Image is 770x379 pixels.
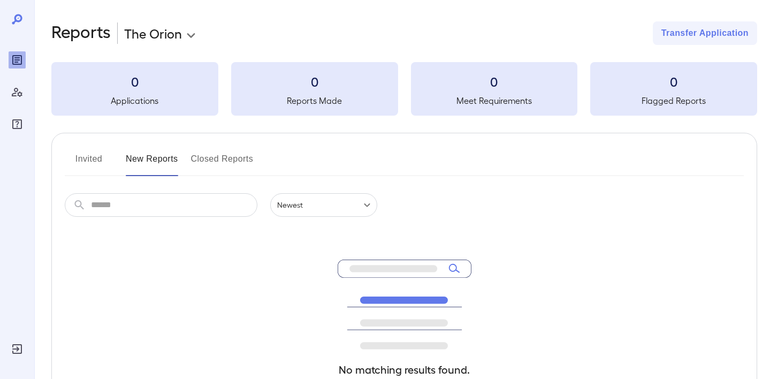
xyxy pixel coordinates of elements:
[338,362,471,377] h4: No matching results found.
[51,62,757,116] summary: 0Applications0Reports Made0Meet Requirements0Flagged Reports
[191,150,254,176] button: Closed Reports
[231,73,398,90] h3: 0
[65,150,113,176] button: Invited
[51,94,218,107] h5: Applications
[590,73,757,90] h3: 0
[411,73,578,90] h3: 0
[9,51,26,69] div: Reports
[124,25,182,42] p: The Orion
[51,21,111,45] h2: Reports
[126,150,178,176] button: New Reports
[9,116,26,133] div: FAQ
[231,94,398,107] h5: Reports Made
[590,94,757,107] h5: Flagged Reports
[9,340,26,358] div: Log Out
[270,193,377,217] div: Newest
[9,84,26,101] div: Manage Users
[51,73,218,90] h3: 0
[411,94,578,107] h5: Meet Requirements
[653,21,757,45] button: Transfer Application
